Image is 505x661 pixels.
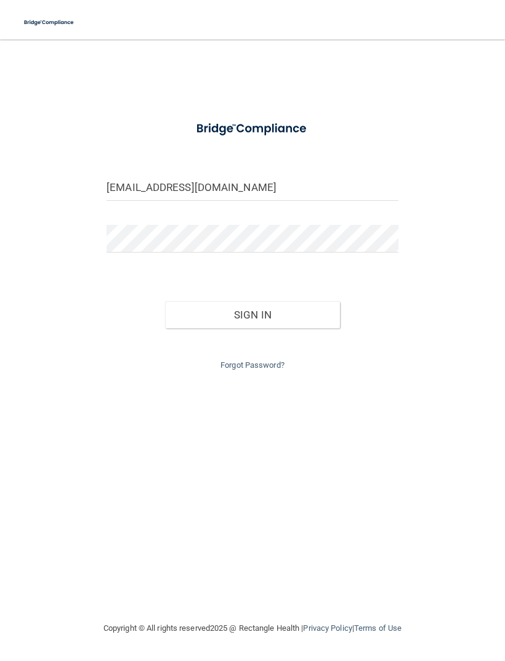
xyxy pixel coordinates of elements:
a: Terms of Use [354,623,402,633]
img: bridge_compliance_login_screen.278c3ca4.svg [184,113,321,144]
iframe: Drift Widget Chat Controller [292,574,490,623]
a: Forgot Password? [220,360,285,370]
div: Copyright © All rights reserved 2025 @ Rectangle Health | | [28,609,477,648]
a: Privacy Policy [303,623,352,633]
button: Sign In [165,301,340,328]
input: Email [107,173,398,201]
img: bridge_compliance_login_screen.278c3ca4.svg [18,10,80,35]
